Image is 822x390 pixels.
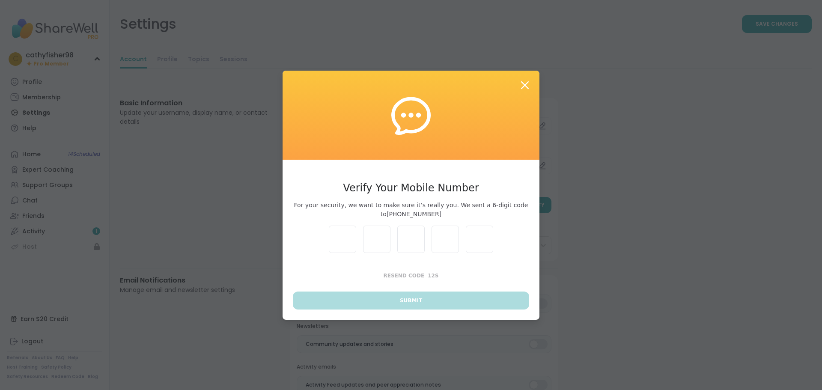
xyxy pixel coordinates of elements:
[428,273,438,279] span: 12 s
[384,273,425,279] span: Resend Code
[400,297,422,304] span: Submit
[293,292,529,310] button: Submit
[293,267,529,285] button: Resend Code12s
[293,201,529,219] span: For your security, we want to make sure it’s really you. We sent a 6-digit code to [PHONE_NUMBER]
[293,180,529,196] h3: Verify Your Mobile Number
